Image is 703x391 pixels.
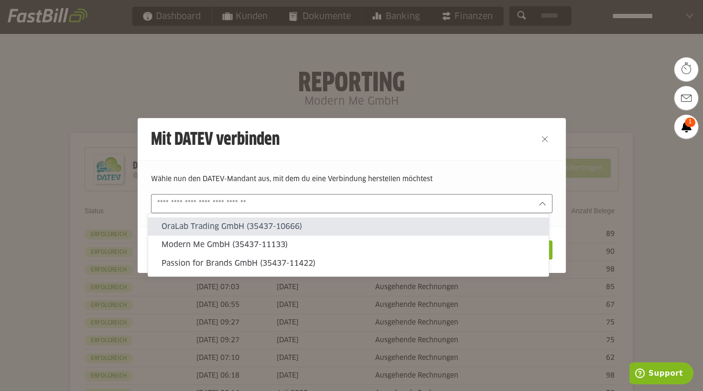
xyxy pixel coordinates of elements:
sl-option: OraLab Trading GmbH (35437-10666) [148,217,549,236]
sl-option: Modern Me GmbH (35437-11133) [148,236,549,254]
p: Wähle nun den DATEV-Mandant aus, mit dem du eine Verbindung herstellen möchtest [151,174,552,185]
iframe: Öffnet ein Widget, in dem Sie weitere Informationen finden [629,362,693,386]
span: 1 [685,118,695,127]
a: 1 [674,115,698,139]
sl-option: Passion for Brands GmbH (35437-11422) [148,254,549,272]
